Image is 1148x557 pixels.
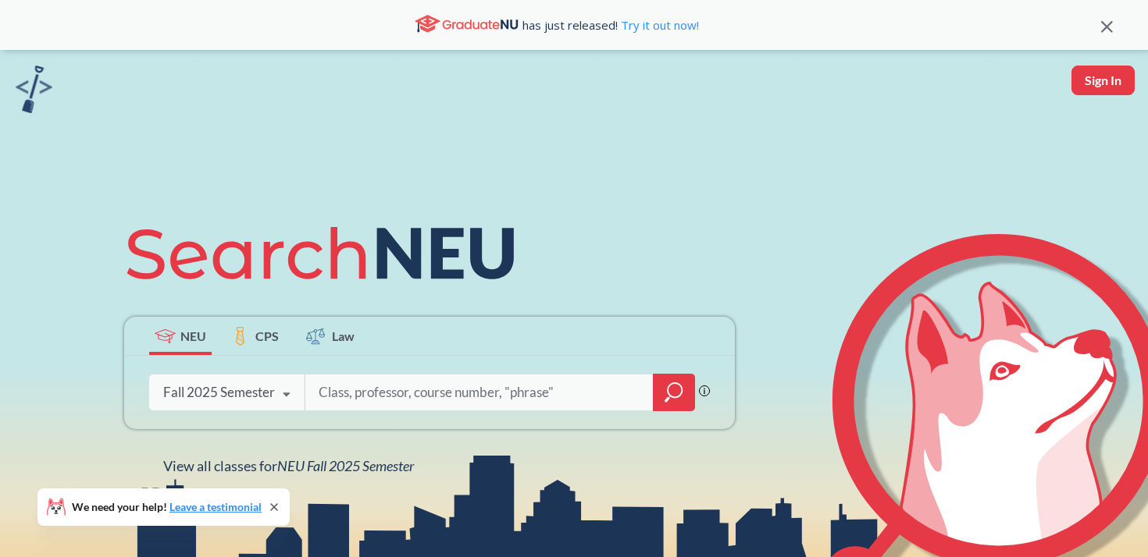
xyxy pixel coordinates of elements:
[618,17,699,33] a: Try it out now!
[72,502,262,513] span: We need your help!
[16,66,52,113] img: sandbox logo
[163,384,275,401] div: Fall 2025 Semester
[522,16,699,34] span: has just released!
[255,327,279,345] span: CPS
[180,327,206,345] span: NEU
[169,500,262,513] a: Leave a testimonial
[665,381,683,403] svg: magnifying glass
[317,376,642,409] input: Class, professor, course number, "phrase"
[16,66,52,118] a: sandbox logo
[653,374,695,411] div: magnifying glass
[163,457,414,474] span: View all classes for
[332,327,355,345] span: Law
[277,457,414,474] span: NEU Fall 2025 Semester
[1071,66,1135,95] button: Sign In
